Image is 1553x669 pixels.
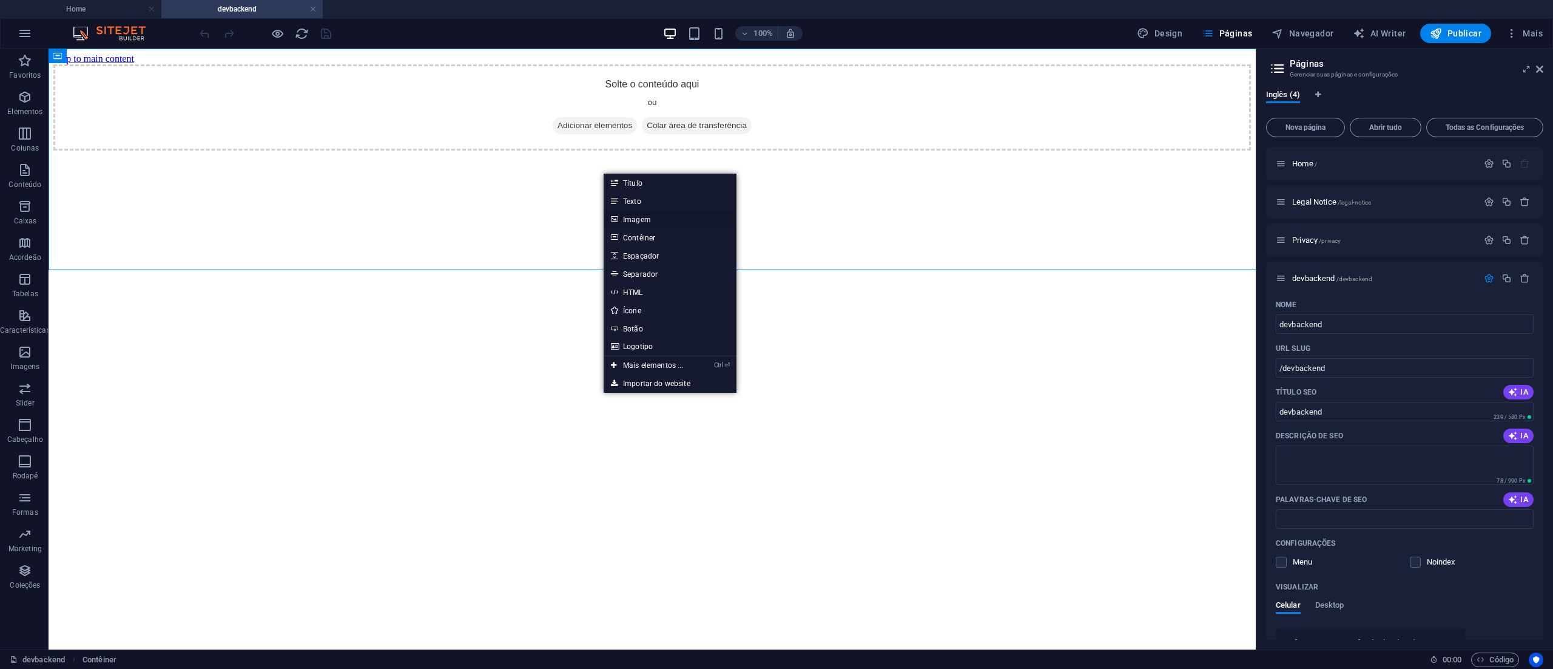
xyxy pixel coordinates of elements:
span: devbackend [1369,637,1415,649]
span: Navegador [1272,27,1333,39]
div: Configurações [1484,273,1494,284]
span: Todas as Configurações [1432,124,1538,131]
a: Espaçador [604,246,736,265]
span: Inglês (4) [1266,87,1300,104]
a: Botão [604,319,736,338]
h4: devbackend [161,2,323,16]
button: Páginas [1197,24,1257,43]
p: Título SEO [1276,387,1316,397]
button: reload [294,26,309,41]
span: IA [1508,387,1529,397]
div: Legal Notice/legal-notice [1289,198,1478,206]
span: 239 / 580 Px [1494,414,1525,420]
a: HTML [604,283,736,301]
p: Defina se deseja que esta página seja mostrada na navegação gerada automaticamente. [1293,557,1332,568]
span: Publicar [1430,27,1481,39]
h3: Gerenciar suas páginas e configurações [1290,69,1519,80]
span: / [1315,161,1317,168]
span: Comprimento de pixel calculado nos resultados da pesquisa [1494,477,1534,485]
div: Duplicar [1501,158,1512,169]
a: Ctrl⏎Mais elementos ... [604,356,691,375]
div: Configurações [1484,235,1494,245]
a: Ícone [604,301,736,319]
label: Última parte da URL para esta página [1276,344,1310,353]
div: Solte o conteúdo aqui [5,16,1202,102]
div: Configurações [1484,158,1494,169]
span: 00 00 [1443,653,1461,667]
span: Home [1292,159,1317,168]
p: Slider [16,398,35,408]
div: Home/ [1289,160,1478,168]
span: IA [1508,495,1529,504]
p: Visualização da sua página nos resultados da pesquisa [1276,582,1318,592]
a: Skip to main content [5,5,86,15]
h2: Páginas [1290,58,1543,69]
button: Mais [1501,24,1548,43]
p: URL SLUG [1276,344,1310,353]
span: IA [1508,431,1529,441]
span: [DOMAIN_NAME] [1295,637,1361,649]
div: Remover [1520,197,1530,207]
p: Rodapé [13,471,38,481]
p: Elementos [7,107,42,117]
p: Descrição de SEO [1276,431,1343,441]
span: Privacy [1292,236,1341,245]
button: IA [1503,385,1534,399]
i: Ctrl [714,361,724,369]
div: A página inicial não pode ser excluída [1520,158,1530,169]
img: Editor Logo [70,26,161,41]
p: Cabeçalho [7,435,43,444]
div: Privacy/privacy [1289,236,1478,244]
span: Nova página [1272,124,1339,131]
button: Abrir tudo [1350,118,1421,137]
h6: 100% [753,26,773,41]
span: Abrir tudo [1355,124,1416,131]
input: O título da página nos resultados da pesquisa e nas guias do navegador [1276,402,1534,421]
p: Marketing [8,544,42,554]
button: 100% [735,26,778,41]
button: Código [1471,653,1519,667]
span: /privacy [1319,237,1341,244]
div: devbackend/devbackend [1289,274,1478,282]
span: Clique para selecionar. Clique duas vezes para editar [83,653,116,667]
p: Tabelas [12,289,38,299]
span: Código [1477,653,1514,667]
div: Guia de Idiomas [1266,90,1543,113]
i: Recarregar página [295,27,309,41]
button: Usercentrics [1529,653,1543,667]
a: Imagem [604,210,736,228]
span: devbackend [1292,274,1372,283]
p: Acordeão [9,253,41,262]
a: Separador [604,265,736,283]
p: Conteúdo [8,180,41,189]
div: Design (Ctrl+Alt+Y) [1132,24,1187,43]
nav: breadcrumb [83,653,116,667]
p: Configurações [1276,538,1335,548]
span: Design [1137,27,1182,39]
button: AI Writer [1348,24,1410,43]
p: Palavras-chave de SEO [1276,495,1367,504]
a: Clique para cancelar a seleção. Clique duas vezes para abrir as Páginas [10,653,65,667]
span: Legal Notice [1292,197,1371,206]
h6: Tempo de sessão [1430,653,1462,667]
span: Páginas [1202,27,1252,39]
div: Visualizar [1276,600,1344,623]
p: Imagens [10,362,39,372]
button: Publicar [1420,24,1491,43]
div: Duplicar [1501,235,1512,245]
a: Texto [604,192,736,210]
a: Contêiner [604,228,736,246]
button: IA [1503,492,1534,507]
i: Ao redimensionar, ajusta automaticamente o nível de zoom para caber no dispositivo escolhido. [785,28,796,39]
p: Colunas [11,143,39,153]
div: Duplicar [1501,197,1512,207]
button: Navegador [1267,24,1338,43]
span: Desktop [1315,598,1344,615]
span: Colar área de transferência [593,69,703,86]
a: Importar do website [604,375,736,393]
p: Favoritos [9,70,41,80]
p: Noindex [1427,557,1466,568]
span: /legal-notice [1338,199,1372,206]
span: Adicionar elementos [504,69,588,86]
span: Celular [1276,598,1301,615]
